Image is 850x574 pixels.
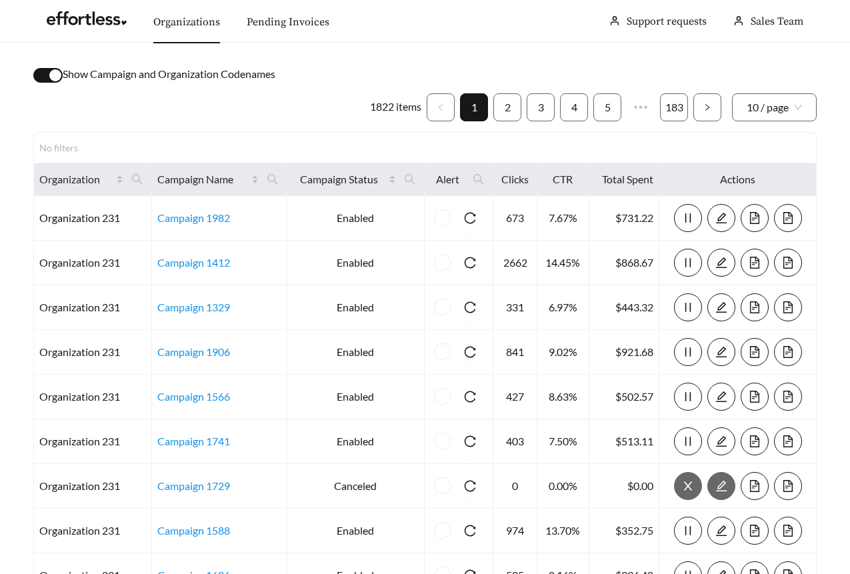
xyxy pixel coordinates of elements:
button: pause [674,383,702,411]
td: 8.63% [537,375,589,419]
a: 2 [494,94,521,121]
td: Organization 231 [34,419,152,464]
a: edit [707,211,735,224]
span: edit [708,301,735,313]
span: file-text [741,435,768,447]
a: file-text [741,390,769,403]
a: Campaign 1588 [157,524,230,537]
span: pause [675,301,701,313]
span: edit [708,391,735,403]
span: pause [675,212,701,224]
a: file-text [741,524,769,537]
li: 1 [460,93,488,121]
button: edit [707,383,735,411]
a: file-text [774,301,802,313]
button: file-text [741,517,769,545]
li: Next Page [693,93,721,121]
a: edit [707,345,735,358]
li: Next 5 Pages [627,93,655,121]
span: pause [675,435,701,447]
span: edit [708,346,735,358]
td: 13.70% [537,509,589,553]
li: 4 [560,93,588,121]
td: Enabled [287,509,425,553]
a: Support requests [627,15,707,28]
a: file-text [774,524,802,537]
a: file-text [774,211,802,224]
a: file-text [774,390,802,403]
div: No filters [39,141,93,155]
td: $502.57 [589,375,660,419]
td: 974 [493,509,537,553]
button: file-text [774,249,802,277]
td: 0 [493,464,537,509]
td: Organization 231 [34,241,152,285]
a: file-text [774,435,802,447]
a: Campaign 1412 [157,256,230,269]
td: 7.67% [537,196,589,241]
a: file-text [741,211,769,224]
button: left [427,93,455,121]
span: reload [456,257,484,269]
button: pause [674,249,702,277]
a: Organizations [153,15,220,29]
button: file-text [774,427,802,455]
span: file-text [775,391,801,403]
span: reload [456,391,484,403]
th: CTR [537,163,589,196]
button: edit [707,293,735,321]
a: file-text [741,345,769,358]
span: file-text [775,257,801,269]
a: file-text [741,256,769,269]
td: Organization 231 [34,464,152,509]
a: Campaign 1741 [157,435,230,447]
span: Alert [430,171,465,187]
li: Previous Page [427,93,455,121]
td: $0.00 [589,464,660,509]
td: Canceled [287,464,425,509]
span: file-text [775,346,801,358]
button: reload [456,427,484,455]
a: edit [707,301,735,313]
a: 4 [561,94,587,121]
td: Organization 231 [34,285,152,330]
td: 673 [493,196,537,241]
span: Campaign Status [293,171,386,187]
button: right [693,93,721,121]
button: file-text [774,293,802,321]
a: Pending Invoices [247,15,329,29]
button: file-text [741,338,769,366]
li: 3 [527,93,555,121]
a: edit [707,524,735,537]
span: file-text [741,212,768,224]
button: reload [456,383,484,411]
button: edit [707,249,735,277]
td: 2662 [493,241,537,285]
td: 427 [493,375,537,419]
a: edit [707,435,735,447]
td: 14.45% [537,241,589,285]
button: file-text [774,383,802,411]
a: 3 [527,94,554,121]
button: edit [707,517,735,545]
li: 5 [593,93,621,121]
span: reload [456,301,484,313]
a: Campaign 1729 [157,479,230,492]
span: pause [675,391,701,403]
td: Enabled [287,375,425,419]
span: Sales Team [751,15,803,28]
a: edit [707,479,735,492]
button: edit [707,338,735,366]
td: $868.67 [589,241,660,285]
td: 6.97% [537,285,589,330]
td: Enabled [287,330,425,375]
button: edit [707,427,735,455]
button: reload [456,293,484,321]
a: edit [707,390,735,403]
td: Enabled [287,241,425,285]
span: file-text [775,435,801,447]
span: file-text [775,480,801,492]
span: reload [456,212,484,224]
a: Campaign 1329 [157,301,230,313]
button: reload [456,204,484,232]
